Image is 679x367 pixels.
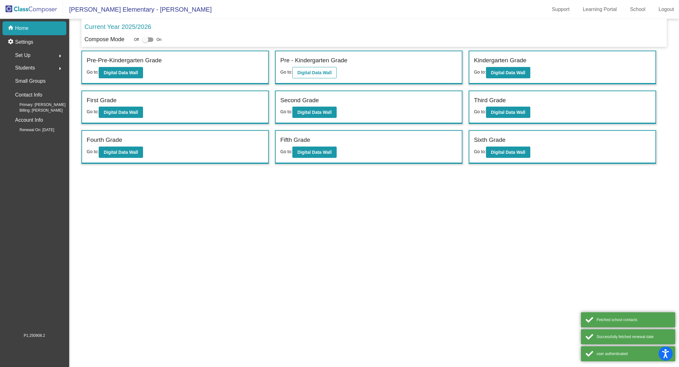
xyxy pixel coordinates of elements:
button: Digital Data Wall [292,107,337,118]
label: Fourth Grade [87,136,122,145]
p: Contact Info [15,91,42,99]
span: Students [15,64,35,72]
button: Digital Data Wall [486,67,530,78]
button: Digital Data Wall [99,107,143,118]
span: Renewal On: [DATE] [9,127,54,133]
a: Logout [654,4,679,14]
span: Go to: [280,70,292,75]
button: Digital Data Wall [292,67,337,78]
label: First Grade [87,96,117,105]
p: Settings [15,38,33,46]
label: Pre - Kindergarten Grade [280,56,347,65]
span: Billing: [PERSON_NAME] [9,108,63,113]
span: Set Up [15,51,30,60]
span: Go to: [87,109,99,114]
p: Compose Mode [85,35,124,44]
b: Digital Data Wall [297,110,332,115]
div: Successfully fetched renewal date [597,334,671,340]
span: Go to: [474,70,486,75]
label: Kindergarten Grade [474,56,527,65]
button: Digital Data Wall [486,147,530,158]
button: Digital Data Wall [99,67,143,78]
mat-icon: arrow_right [56,52,64,60]
span: Go to: [87,149,99,154]
p: Account Info [15,116,43,125]
a: Learning Portal [578,4,622,14]
label: Third Grade [474,96,506,105]
b: Digital Data Wall [104,70,138,75]
label: Second Grade [280,96,319,105]
b: Digital Data Wall [491,110,525,115]
span: On [157,37,162,42]
span: Off [134,37,139,42]
span: Go to: [280,109,292,114]
div: Fetched school contacts [597,317,671,323]
p: Home [15,25,29,32]
span: Go to: [474,109,486,114]
mat-icon: home [8,25,15,32]
mat-icon: arrow_right [56,65,64,72]
b: Digital Data Wall [491,70,525,75]
button: Digital Data Wall [99,147,143,158]
div: user authenticated [597,351,671,357]
label: Pre-Pre-Kindergarten Grade [87,56,162,65]
span: [PERSON_NAME] Elementary - [PERSON_NAME] [63,4,212,14]
p: Small Groups [15,77,46,86]
b: Digital Data Wall [491,150,525,155]
a: Support [547,4,575,14]
button: Digital Data Wall [486,107,530,118]
b: Digital Data Wall [297,150,332,155]
span: Go to: [280,149,292,154]
span: Go to: [87,70,99,75]
span: Primary: [PERSON_NAME] [9,102,66,108]
mat-icon: settings [8,38,15,46]
p: Current Year 2025/2026 [85,22,151,31]
b: Digital Data Wall [297,70,332,75]
label: Fifth Grade [280,136,310,145]
b: Digital Data Wall [104,110,138,115]
label: Sixth Grade [474,136,505,145]
button: Digital Data Wall [292,147,337,158]
span: Go to: [474,149,486,154]
a: School [625,4,650,14]
b: Digital Data Wall [104,150,138,155]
